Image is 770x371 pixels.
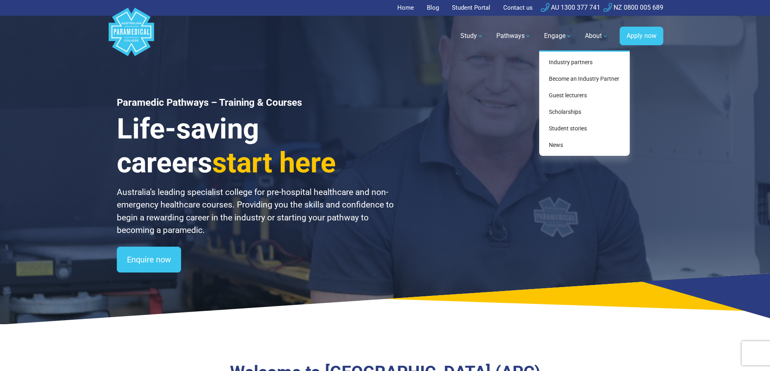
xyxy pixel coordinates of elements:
[542,138,627,153] a: News
[620,27,663,45] a: Apply now
[212,146,336,179] span: start here
[542,71,627,86] a: Become an Industry Partner
[117,112,395,180] h3: Life-saving careers
[542,105,627,119] a: Scholarships
[542,55,627,70] a: Industry partners
[456,25,488,47] a: Study
[542,88,627,103] a: Guest lecturers
[117,186,395,237] p: Australia’s leading specialist college for pre-hospital healthcare and non-emergency healthcare c...
[580,25,613,47] a: About
[603,4,663,11] a: NZ 0800 005 689
[492,25,536,47] a: Pathways
[539,50,630,156] div: Engage
[107,16,156,57] a: Australian Paramedical College
[117,97,395,109] h1: Paramedic Pathways – Training & Courses
[117,247,181,272] a: Enquire now
[539,25,577,47] a: Engage
[541,4,600,11] a: AU 1300 377 741
[542,121,627,136] a: Student stories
